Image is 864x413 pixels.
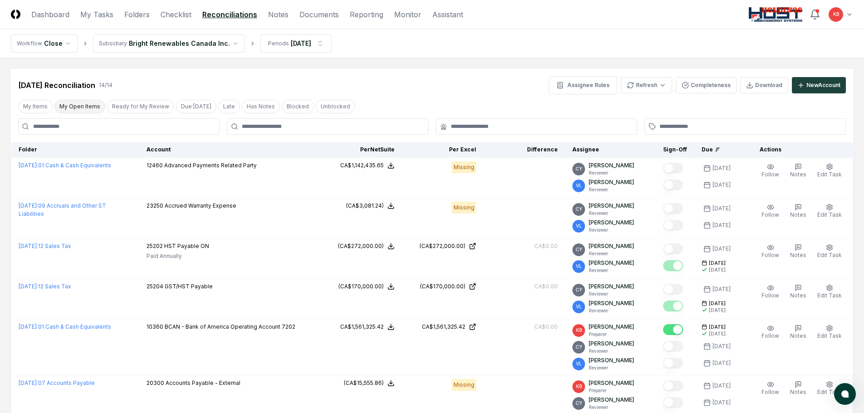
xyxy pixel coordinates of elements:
[549,76,617,94] button: Assignee Rules
[589,340,634,348] p: [PERSON_NAME]
[589,323,634,331] p: [PERSON_NAME]
[80,9,113,20] a: My Tasks
[340,323,384,331] div: CA$1,561,325.42
[589,396,634,404] p: [PERSON_NAME]
[760,282,781,301] button: Follow
[788,202,808,221] button: Notes
[760,379,781,398] button: Follow
[589,219,634,227] p: [PERSON_NAME]
[709,307,726,314] div: [DATE]
[709,260,726,267] span: [DATE]
[815,242,844,261] button: Edit Task
[663,243,683,254] button: Mark complete
[589,307,634,314] p: Reviewer
[282,100,314,113] button: Blocked
[589,348,634,355] p: Reviewer
[483,142,565,158] th: Difference
[709,300,726,307] span: [DATE]
[165,323,295,330] span: BCAN - Bank of America Operating Account 7202
[790,171,806,178] span: Notes
[107,100,174,113] button: Ready for My Review
[146,283,163,290] span: 25204
[817,211,842,218] span: Edit Task
[713,164,731,172] div: [DATE]
[761,211,779,218] span: Follow
[576,223,582,229] span: VL
[576,182,582,189] span: VL
[409,282,476,291] a: (CA$170,000.00)
[589,202,634,210] p: [PERSON_NAME]
[676,77,737,93] button: Completeness
[146,162,163,169] span: 12460
[621,77,672,93] button: Refresh
[663,163,683,174] button: Mark complete
[713,342,731,350] div: [DATE]
[589,299,634,307] p: [PERSON_NAME]
[761,252,779,258] span: Follow
[663,324,683,335] button: Mark complete
[409,323,476,331] a: CA$1,561,325.42
[589,259,634,267] p: [PERSON_NAME]
[576,327,582,334] span: KB
[589,210,634,217] p: Reviewer
[761,292,779,299] span: Follow
[713,181,731,189] div: [DATE]
[663,284,683,295] button: Mark complete
[589,282,634,291] p: [PERSON_NAME]
[146,252,209,260] p: Paid Annually
[709,324,726,330] span: [DATE]
[788,242,808,261] button: Notes
[815,161,844,180] button: Edit Task
[663,358,683,369] button: Mark complete
[344,379,384,387] div: (CA$15,555.86)
[338,282,384,291] div: (CA$170,000.00)
[589,161,634,170] p: [PERSON_NAME]
[19,379,38,386] span: [DATE] :
[790,252,806,258] span: Notes
[19,379,95,386] a: [DATE]:07 Accounts Payable
[817,292,842,299] span: Edit Task
[19,283,38,290] span: [DATE] :
[576,246,582,253] span: CY
[760,202,781,221] button: Follow
[576,303,582,310] span: VL
[760,323,781,342] button: Follow
[19,283,71,290] a: [DATE]:12 Sales Tax
[663,220,683,231] button: Mark complete
[589,331,634,338] p: Preparer
[422,323,465,331] div: CA$1,561,325.42
[589,250,634,257] p: Reviewer
[806,81,840,89] div: New Account
[709,330,726,337] div: [DATE]
[340,323,395,331] button: CA$1,561,325.42
[790,332,806,339] span: Notes
[166,379,240,386] span: Accounts Payable - External
[713,285,731,293] div: [DATE]
[828,6,844,23] button: KB
[164,243,209,249] span: HST Payable ON
[19,243,71,249] a: [DATE]:12 Sales Tax
[146,243,163,249] span: 25202
[752,146,846,154] div: Actions
[146,146,313,154] div: Account
[54,100,105,113] button: My Open Items
[761,332,779,339] span: Follow
[99,39,127,48] div: Subsidiary
[17,39,42,48] div: Workflow
[402,142,483,158] th: Per Excel
[565,142,656,158] th: Assignee
[709,267,726,273] div: [DATE]
[18,100,53,113] button: My Items
[576,344,582,350] span: CY
[788,282,808,301] button: Notes
[338,282,395,291] button: (CA$170,000.00)
[576,400,582,407] span: CY
[291,39,311,48] div: [DATE]
[663,380,683,391] button: Mark complete
[749,7,803,22] img: Host NA Holdings logo
[702,146,738,154] div: Due
[576,360,582,367] span: VL
[740,77,788,93] button: Download
[99,81,112,89] div: 14 / 14
[713,221,731,229] div: [DATE]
